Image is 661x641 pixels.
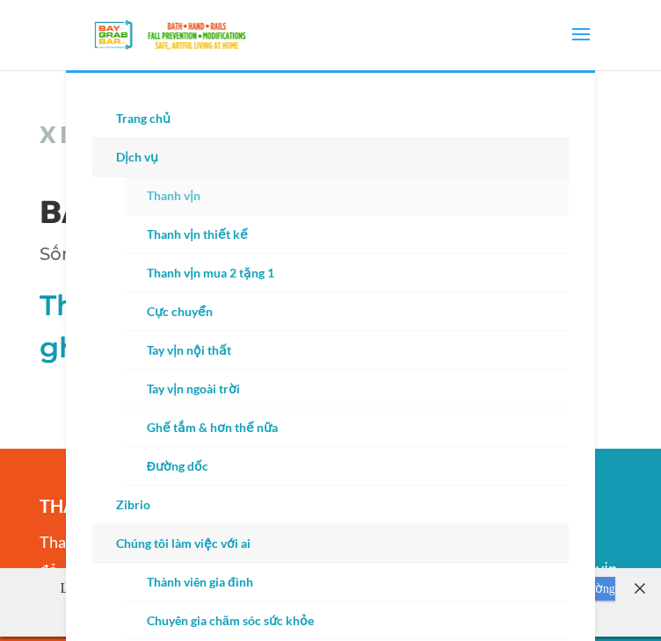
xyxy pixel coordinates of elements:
[60,12,375,27] font: Lên lịch tư vấn an toàn miễn phí [PHONE_NUMBER]
[40,120,526,148] font: Xin chào, tôi là [PERSON_NAME]
[147,613,314,628] font: Chuyên gia chăm sóc sức khỏe
[147,420,278,435] font: Ghế tắm & hơn thế nữa
[92,486,568,524] a: Zibrio
[92,138,568,176] a: Dịch vụ
[307,36,403,60] a: Đặt lịch tư vấn
[116,497,150,512] font: Zibrio
[272,14,615,54] font: Câu hỏi thường gặp
[40,495,171,516] font: THANH TAY VỊN
[125,563,569,601] a: Thành viên gia đình
[125,408,569,447] a: Ghế tắm & hơn thế nữa
[272,9,615,60] a: Câu hỏi thường gặp
[40,243,336,264] font: Sống an toàn, nghệ thuật tại nhà
[125,292,569,331] a: Cực chuyển
[125,370,569,408] a: Tay vịn ngoài trời
[40,193,273,231] font: BAY GRAB BAR
[147,304,213,319] font: Cực chuyển
[125,601,569,640] a: Chuyên gia chăm sóc sức khỏe
[116,149,158,164] font: Dịch vụ
[391,14,512,27] font: Gửi email ngay hôm nay
[382,9,520,32] a: Gửi email ngay hôm nay
[125,215,569,254] a: Thanh vịn thiết kế
[125,254,569,292] a: Thanh vịn mua 2 tặng 1
[116,536,251,551] font: Chúng tôi làm việc với ai
[125,331,569,370] a: Tay vịn nội thất
[147,188,200,203] font: Thanh vịn
[147,381,240,396] font: Tay vịn ngoài trời
[125,176,569,215] a: Thanh vịn
[125,447,569,486] a: Đường dốc
[147,265,274,280] font: Thanh vịn mua 2 tặng 1
[92,99,568,138] a: Trang chủ
[116,111,171,126] font: Trang chủ
[633,5,648,34] font: ×
[147,227,248,241] font: Thanh vịn thiết kế
[40,288,550,364] font: Thanh vịn, tay vịn, dốc, cột chuyển, ghế tắm
[147,342,231,357] font: Tay vịn nội thất
[147,574,253,589] font: Thành viên gia đình
[147,458,208,473] font: Đường dốc
[316,41,394,54] font: Đặt lịch tư vấn
[69,16,274,54] img: Bay Grab Bar
[92,524,568,563] a: Chúng tôi làm việc với ai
